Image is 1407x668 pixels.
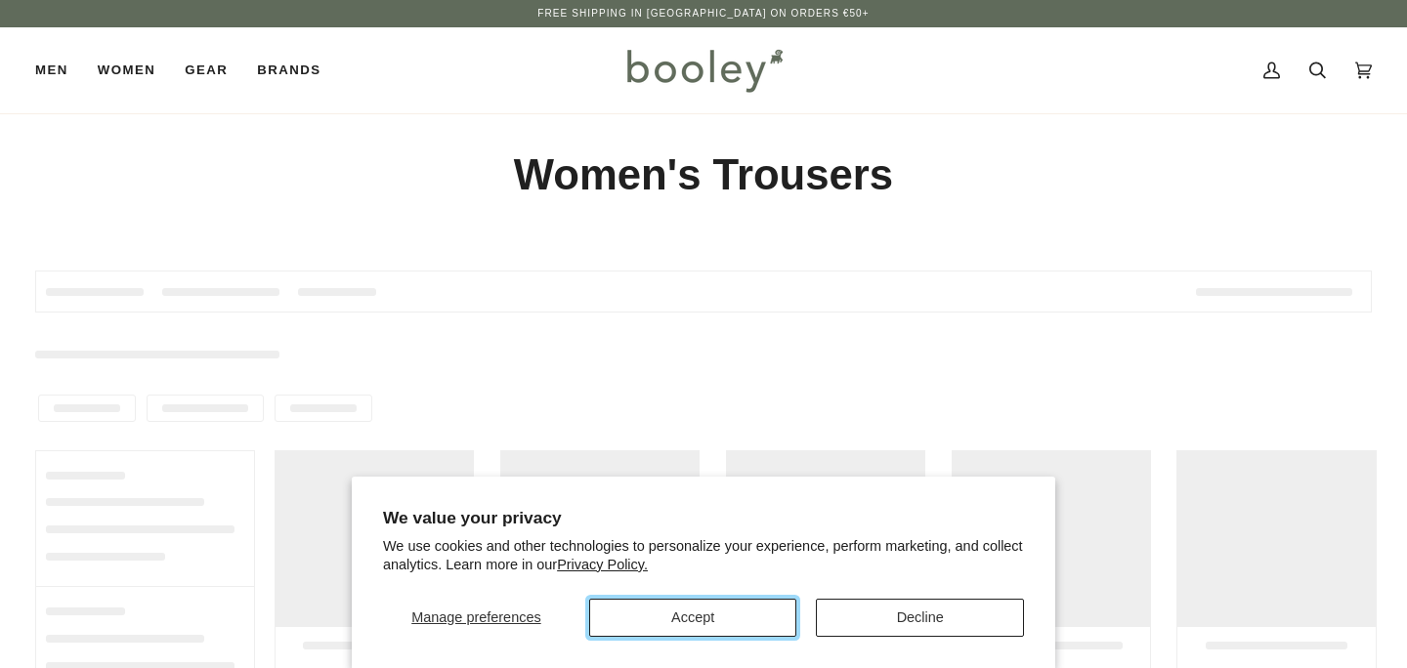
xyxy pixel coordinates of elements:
[589,599,797,637] button: Accept
[816,599,1024,637] button: Decline
[411,609,540,625] span: Manage preferences
[35,27,83,113] a: Men
[383,537,1024,574] p: We use cookies and other technologies to personalize your experience, perform marketing, and coll...
[185,61,228,80] span: Gear
[537,6,869,21] p: Free Shipping in [GEOGRAPHIC_DATA] on Orders €50+
[83,27,170,113] a: Women
[383,508,1024,528] h2: We value your privacy
[618,42,789,99] img: Booley
[557,557,648,572] a: Privacy Policy.
[242,27,335,113] a: Brands
[170,27,242,113] a: Gear
[257,61,320,80] span: Brands
[35,148,1372,202] h1: Women's Trousers
[383,599,570,637] button: Manage preferences
[98,61,155,80] span: Women
[35,61,68,80] span: Men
